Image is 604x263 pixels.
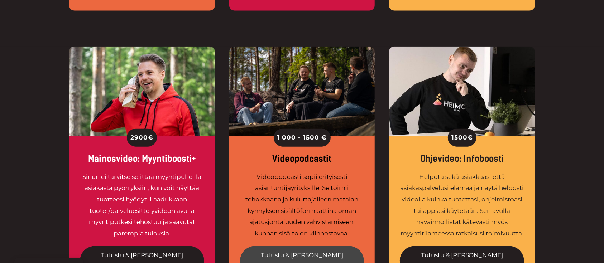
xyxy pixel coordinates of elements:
[274,129,331,147] div: 1 000 - 1500 €
[127,129,157,147] div: 2900
[389,47,535,136] img: Ohjevideo kertoo helposti, miten ohjelmistosi tai sovelluksesi toimii.
[80,154,204,164] div: Mainosvideo: Myyntiboosti+
[80,171,204,239] div: Sinun ei tarvitse selittää myyntipuheilla asiakasta pyörryksiin, kun voit näyttää tuotteesi hyödy...
[69,47,215,136] img: B2B-myyntiprosessi hyötyy rutkasti videotuotannosta.
[240,171,364,239] div: Videopodcasti sopii erityisesti asiantuntijayrityksille. Se toimii tehokkaana ja kuluttajalleen m...
[229,47,375,136] img: Videopodcastissa kannattaa esiintyä 1-3 henkilöä.
[448,129,476,147] div: 1500
[400,171,524,239] div: Helpota sekä asiakkaasi että asiakaspalvelusi elämää ja näytä helposti videolla kuinka tuotettasi...
[468,132,473,143] span: €
[240,154,364,164] div: Videopodcastit
[400,154,524,164] div: Ohjevideo: Infoboosti
[148,132,153,143] span: €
